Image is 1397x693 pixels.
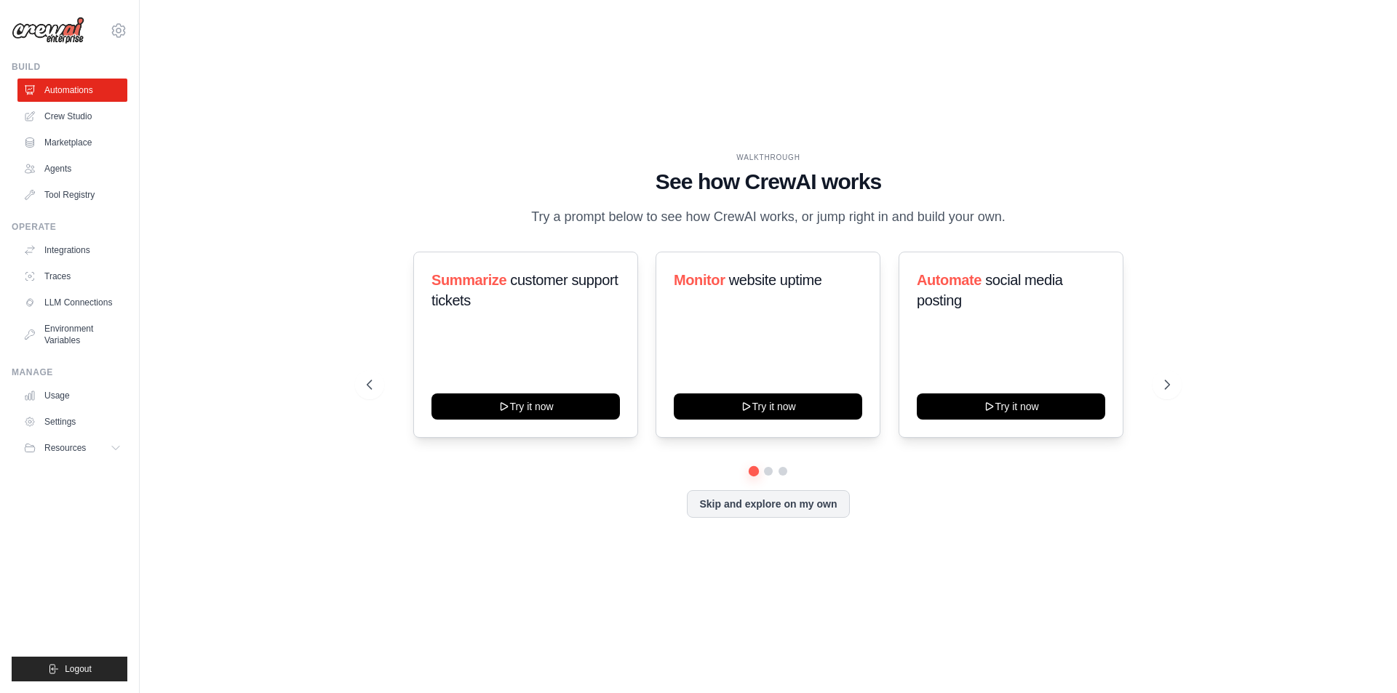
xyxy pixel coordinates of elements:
[17,239,127,262] a: Integrations
[12,221,127,233] div: Operate
[674,393,862,420] button: Try it now
[431,272,506,288] span: Summarize
[17,410,127,433] a: Settings
[917,393,1105,420] button: Try it now
[917,272,1063,308] span: social media posting
[12,17,84,44] img: Logo
[65,663,92,675] span: Logout
[12,61,127,73] div: Build
[674,272,725,288] span: Monitor
[17,265,127,288] a: Traces
[17,157,127,180] a: Agents
[917,272,982,288] span: Automate
[17,384,127,407] a: Usage
[17,105,127,128] a: Crew Studio
[12,657,127,681] button: Logout
[524,207,1013,228] p: Try a prompt below to see how CrewAI works, or jump right in and build your own.
[17,131,127,154] a: Marketplace
[431,393,620,420] button: Try it now
[431,272,618,308] span: customer support tickets
[367,152,1170,163] div: WALKTHROUGH
[367,169,1170,195] h1: See how CrewAI works
[17,436,127,460] button: Resources
[17,183,127,207] a: Tool Registry
[17,291,127,314] a: LLM Connections
[687,490,849,518] button: Skip and explore on my own
[12,366,127,378] div: Manage
[44,442,86,454] span: Resources
[17,317,127,352] a: Environment Variables
[17,79,127,102] a: Automations
[729,272,822,288] span: website uptime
